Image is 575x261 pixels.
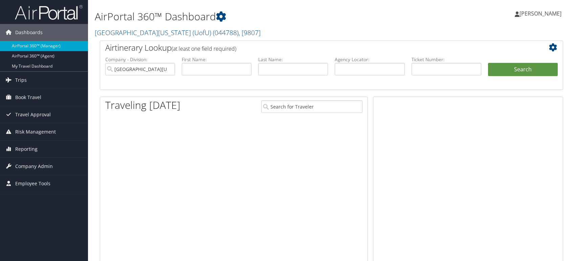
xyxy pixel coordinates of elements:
input: Search for Traveler [261,100,362,113]
span: Company Admin [15,158,53,175]
h1: AirPortal 360™ Dashboard [95,9,411,24]
label: Last Name: [258,56,328,63]
span: Dashboards [15,24,43,41]
label: Agency Locator: [335,56,404,63]
span: (at least one field required) [172,45,236,52]
h2: Airtinerary Lookup [105,42,519,53]
span: Reporting [15,141,38,158]
span: , [ 9807 ] [239,28,261,37]
h1: Traveling [DATE] [105,98,180,112]
span: Employee Tools [15,175,50,192]
span: Risk Management [15,123,56,140]
label: Company - Division: [105,56,175,63]
label: Ticket Number: [412,56,481,63]
span: Trips [15,72,27,89]
button: Search [488,63,558,76]
a: [GEOGRAPHIC_DATA][US_STATE] (UofU) [95,28,261,37]
span: ( 044788 ) [213,28,239,37]
label: First Name: [182,56,251,63]
span: [PERSON_NAME] [519,10,561,17]
img: airportal-logo.png [15,4,83,20]
a: [PERSON_NAME] [515,3,568,24]
span: Travel Approval [15,106,51,123]
span: Book Travel [15,89,41,106]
